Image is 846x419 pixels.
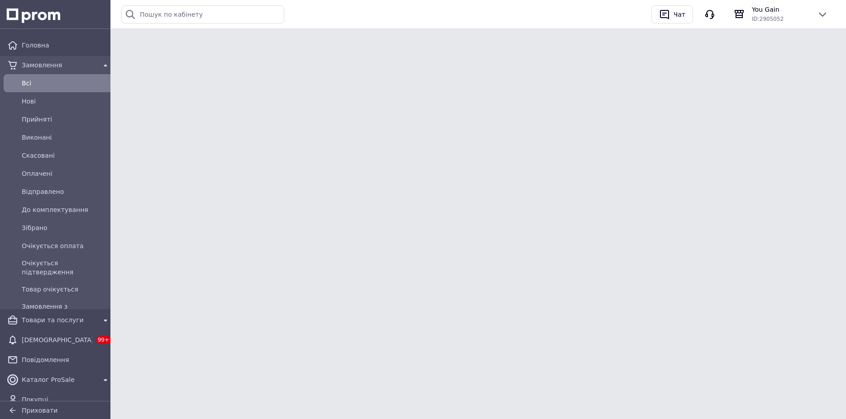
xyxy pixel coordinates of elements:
[22,115,111,124] span: Прийняті
[22,375,96,384] span: Каталог ProSale
[651,5,693,24] button: Чат
[22,97,111,106] span: Нові
[752,16,784,22] span: ID: 2905052
[22,355,111,364] span: Повідомлення
[672,8,687,21] div: Чат
[22,223,111,232] span: Зібрано
[752,5,810,14] span: You Gain
[22,315,96,325] span: Товари та послуги
[22,79,111,88] span: Всi
[22,133,111,142] span: Виконані
[22,302,111,320] span: Замовлення з [PERSON_NAME]
[96,336,111,344] span: 99+
[22,41,111,50] span: Головна
[121,5,284,24] input: Пошук по кабінету
[22,335,92,344] span: [DEMOGRAPHIC_DATA]
[22,61,96,70] span: Замовлення
[22,241,111,250] span: Очікується оплата
[22,151,111,160] span: Скасовані
[22,169,111,178] span: Оплачені
[22,407,57,414] span: Приховати
[22,285,111,294] span: Товар очікується
[22,395,111,404] span: Покупці
[22,187,111,196] span: Відправлено
[22,205,111,214] span: До комплектування
[22,259,111,277] span: Очікується підтвердження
